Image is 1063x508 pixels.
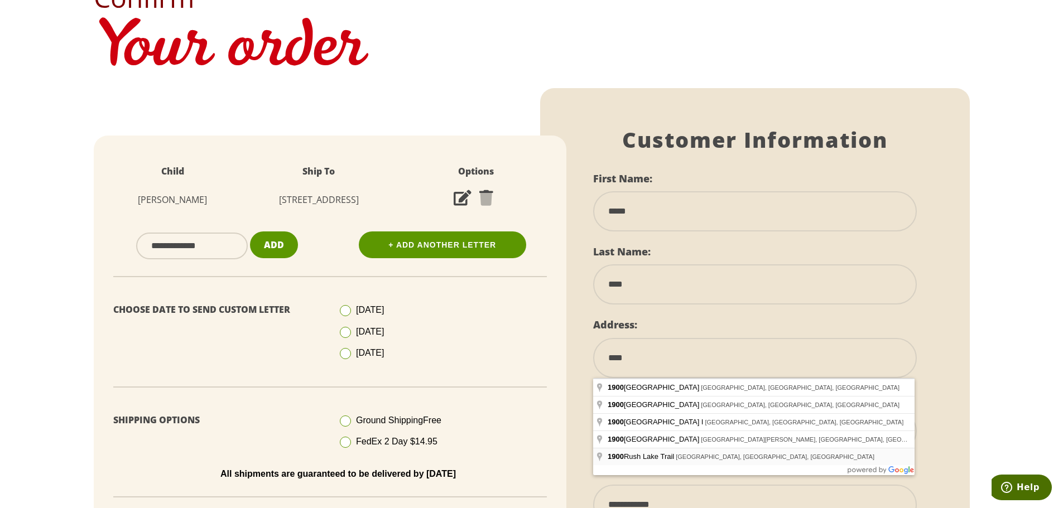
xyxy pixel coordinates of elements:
[608,418,624,426] span: 1900
[113,302,322,318] p: Choose Date To Send Custom Letter
[701,384,900,391] span: [GEOGRAPHIC_DATA], [GEOGRAPHIC_DATA], [GEOGRAPHIC_DATA]
[676,453,874,460] span: [GEOGRAPHIC_DATA], [GEOGRAPHIC_DATA], [GEOGRAPHIC_DATA]
[356,415,441,425] span: Ground Shipping
[397,158,555,185] th: Options
[105,185,241,215] td: [PERSON_NAME]
[701,436,950,443] span: [GEOGRAPHIC_DATA][PERSON_NAME], [GEOGRAPHIC_DATA], [GEOGRAPHIC_DATA]
[608,400,701,409] span: [GEOGRAPHIC_DATA]
[608,383,701,391] span: [GEOGRAPHIC_DATA]
[593,245,651,258] label: Last Name:
[241,185,397,215] td: [STREET_ADDRESS]
[593,172,652,185] label: First Name:
[608,435,624,443] span: 1900
[113,412,322,428] p: Shipping Options
[356,437,437,446] span: FedEx 2 Day $14.95
[356,327,384,336] span: [DATE]
[705,419,903,425] span: [GEOGRAPHIC_DATA], [GEOGRAPHIC_DATA], [GEOGRAPHIC_DATA]
[241,158,397,185] th: Ship To
[105,158,241,185] th: Child
[593,318,637,331] label: Address:
[356,348,384,357] span: [DATE]
[608,452,676,461] span: Rush Lake Trail
[608,400,624,409] span: 1900
[356,305,384,315] span: [DATE]
[423,415,441,425] span: Free
[122,469,555,479] p: All shipments are guaranteed to be delivered by [DATE]
[250,231,298,259] button: Add
[94,11,970,88] h1: Your order
[608,383,624,391] span: 1900
[608,435,701,443] span: [GEOGRAPHIC_DATA]
[359,231,526,258] a: + Add Another Letter
[608,418,705,426] span: [GEOGRAPHIC_DATA] I
[264,239,284,251] span: Add
[608,452,624,461] span: 1900
[701,401,900,408] span: [GEOGRAPHIC_DATA], [GEOGRAPHIC_DATA], [GEOGRAPHIC_DATA]
[593,127,917,153] h1: Customer Information
[992,475,1052,502] iframe: Opens a widget where you can find more information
